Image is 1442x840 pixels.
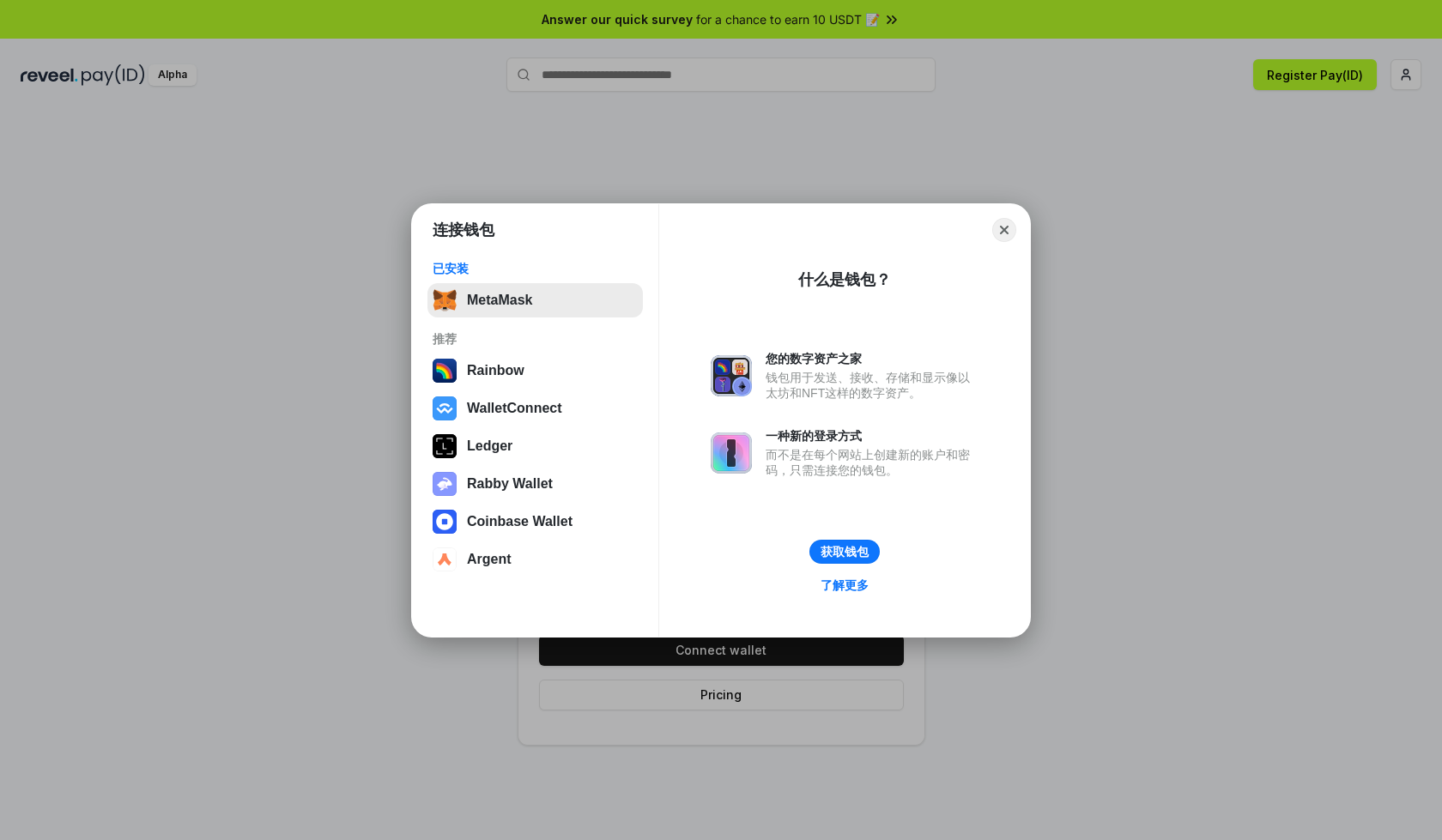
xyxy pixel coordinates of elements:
[766,428,978,444] div: 一种新的登录方式
[427,467,643,501] button: Rabby Wallet
[467,514,573,529] div: Coinbase Wallet
[766,351,978,366] div: 您的数字资产之家
[433,396,457,420] img: svg+xml,%3Csvg%20width%3D%2228%22%20height%3D%2228%22%20viewBox%3D%220%200%2028%2028%22%20fill%3D...
[433,288,457,312] img: svg+xml,%3Csvg%20fill%3D%22none%22%20height%3D%2233%22%20viewBox%3D%220%200%2035%2033%22%20width%...
[467,293,532,308] div: MetaMask
[821,577,869,593] div: 了解更多
[467,552,512,567] div: Argent
[433,472,457,496] img: svg+xml,%3Csvg%20xmlns%3D%22http%3A%2F%2Fwww.w3.org%2F2000%2Fsvg%22%20fill%3D%22none%22%20viewBox...
[427,391,643,426] button: WalletConnect
[427,283,643,317] button: MetaMask
[809,540,880,564] button: 获取钱包
[766,370,978,401] div: 钱包用于发送、接收、存储和显示像以太坊和NFT这样的数字资产。
[821,544,869,559] div: 获取钱包
[467,401,562,416] div: WalletConnect
[427,354,643,388] button: Rainbow
[427,429,643,463] button: Ledger
[433,220,494,240] h1: 连接钱包
[433,359,457,383] img: svg+xml,%3Csvg%20width%3D%22120%22%20height%3D%22120%22%20viewBox%3D%220%200%20120%20120%22%20fil...
[711,432,752,474] img: svg+xml,%3Csvg%20xmlns%3D%22http%3A%2F%2Fwww.w3.org%2F2000%2Fsvg%22%20fill%3D%22none%22%20viewBox...
[467,363,524,378] div: Rainbow
[798,269,891,290] div: 什么是钱包？
[433,331,638,347] div: 推荐
[433,510,457,534] img: svg+xml,%3Csvg%20width%3D%2228%22%20height%3D%2228%22%20viewBox%3D%220%200%2028%2028%22%20fill%3D...
[433,547,457,571] img: svg+xml,%3Csvg%20width%3D%2228%22%20height%3D%2228%22%20viewBox%3D%220%200%2028%2028%22%20fill%3D...
[467,438,512,454] div: Ledger
[992,218,1016,242] button: Close
[711,355,752,396] img: svg+xml,%3Csvg%20xmlns%3D%22http%3A%2F%2Fwww.w3.org%2F2000%2Fsvg%22%20fill%3D%22none%22%20viewBox...
[427,505,643,539] button: Coinbase Wallet
[810,574,879,596] a: 了解更多
[433,261,638,276] div: 已安装
[766,447,978,478] div: 而不是在每个网站上创建新的账户和密码，只需连接您的钱包。
[427,542,643,577] button: Argent
[467,476,553,492] div: Rabby Wallet
[433,434,457,458] img: svg+xml,%3Csvg%20xmlns%3D%22http%3A%2F%2Fwww.w3.org%2F2000%2Fsvg%22%20width%3D%2228%22%20height%3...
